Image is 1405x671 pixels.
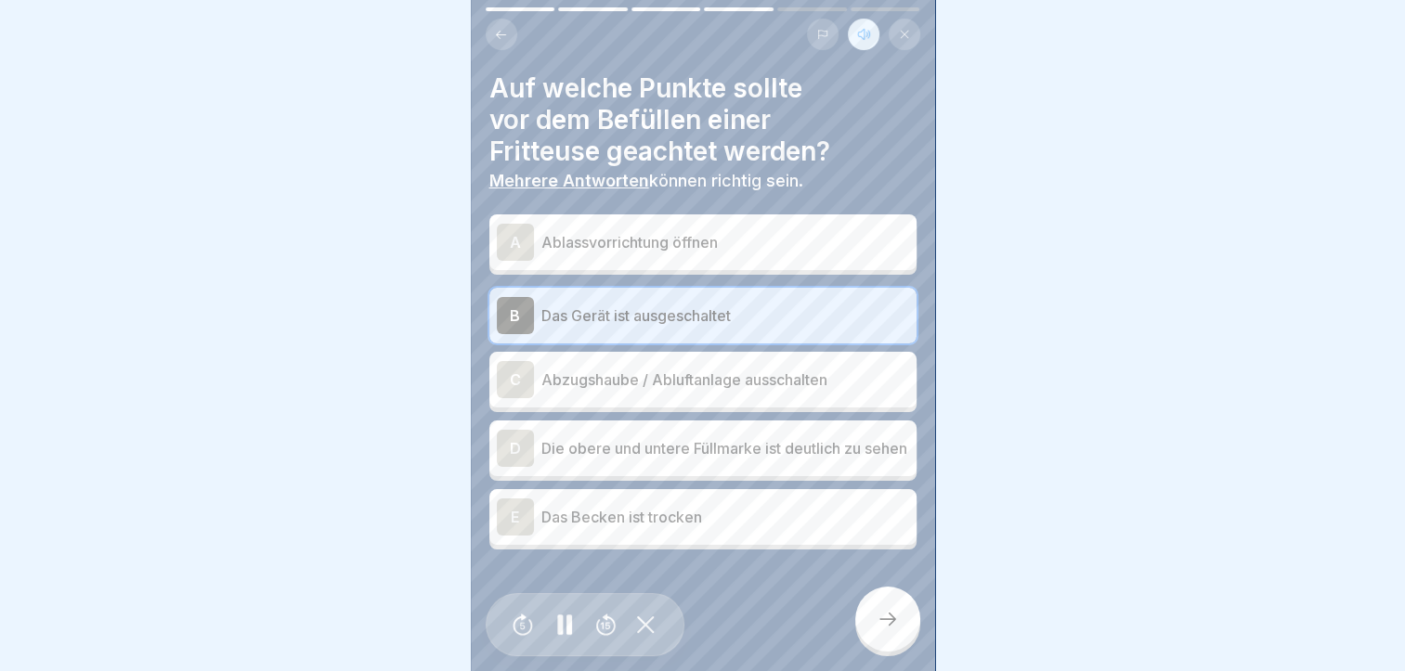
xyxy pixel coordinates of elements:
p: Das Gerät ist ausgeschaltet [541,304,909,327]
p: Ablassvorrichtung öffnen [541,231,909,253]
div: D [497,430,534,467]
div: B [497,297,534,334]
div: C [497,361,534,398]
b: Mehrere Antworten [489,171,649,190]
p: Das Becken ist trocken [541,506,909,528]
p: Die obere und untere Füllmarke ist deutlich zu sehen [541,437,909,459]
div: A [497,224,534,261]
h4: Auf welche Punkte sollte vor dem Befüllen einer Fritteuse geachtet werden? [489,72,917,167]
p: Abzugshaube / Abluftanlage ausschalten [541,368,909,391]
div: E [497,498,534,536]
p: können richtig sein. [489,171,917,191]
